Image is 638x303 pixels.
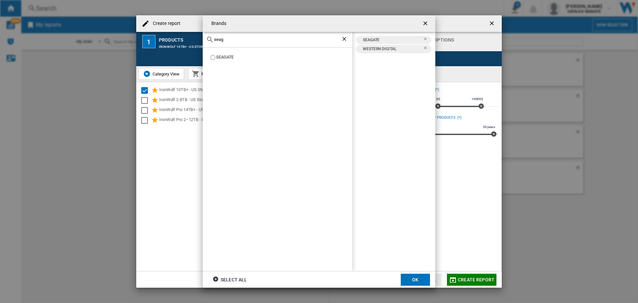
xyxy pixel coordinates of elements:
[360,36,423,44] div: SEAGATE
[211,55,215,60] input: value.title
[423,46,431,54] ng-md-icon: Remove
[216,54,352,61] div: SEAGATE
[360,45,423,53] div: WESTERN DIGITAL
[211,274,249,286] button: Select all
[208,20,227,27] h4: Brands
[422,20,430,28] ng-md-icon: getI18NText('BUTTONS.CLOSE_DIALOG')
[213,274,247,286] div: Select all
[419,17,433,30] button: getI18NText('BUTTONS.CLOSE_DIALOG')
[401,274,430,286] button: OK
[423,37,431,45] ng-md-icon: Remove
[214,37,341,42] input: Search
[341,36,349,44] ng-md-icon: Clear search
